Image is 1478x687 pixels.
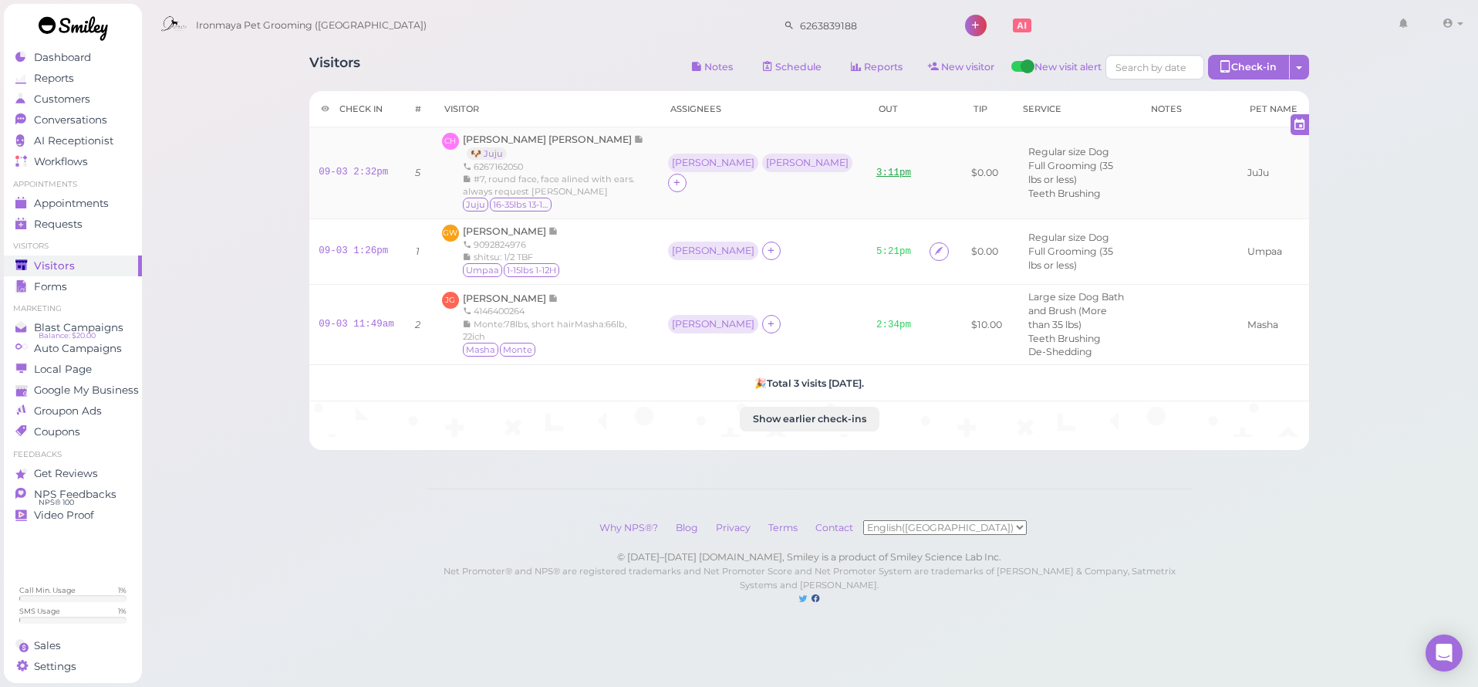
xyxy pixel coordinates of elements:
div: Check-in [1208,55,1290,80]
span: Dashboard [34,51,91,64]
input: Search customer [795,13,944,38]
a: Contact [808,522,863,533]
a: Requests [4,214,142,235]
span: #7, round face, face alined with ears. always request [PERSON_NAME] [463,174,634,197]
th: Visitor [433,91,659,127]
span: Workflows [34,155,88,168]
li: Regular size Dog Full Grooming (35 lbs or less) [1024,145,1130,187]
li: Regular size Dog Full Grooming (35 lbs or less) [1024,231,1130,272]
li: Appointments [4,179,142,190]
li: Large size Dog Bath and Brush (More than 35 lbs) [1024,290,1130,332]
div: [PERSON_NAME] [672,319,754,330]
span: [PERSON_NAME] [463,225,548,237]
div: [PERSON_NAME] [PERSON_NAME] [668,154,856,174]
i: 1 [416,245,420,257]
button: Show earlier check-ins [740,407,879,431]
a: AI Receptionist [4,130,142,151]
a: Settings [4,656,142,677]
a: Terms [761,522,805,533]
a: Blast Campaigns Balance: $20.00 [4,317,142,338]
th: Out [867,91,920,127]
input: Search by date [1105,55,1204,80]
span: Local Page [34,363,92,376]
div: JuJu [1247,166,1300,180]
span: [PERSON_NAME] [PERSON_NAME] [463,134,634,145]
a: Workflows [4,151,142,172]
div: Open Intercom Messenger [1426,635,1463,672]
div: Call Min. Usage [19,585,76,595]
td: $0.00 [962,219,1011,285]
span: NPS Feedbacks [34,488,116,501]
span: Ironmaya Pet Grooming ([GEOGRAPHIC_DATA]) [196,4,427,47]
span: Balance: $20.00 [39,330,96,342]
a: Reports [4,68,142,89]
span: Conversations [34,113,107,127]
span: Get Reviews [34,467,98,480]
a: [PERSON_NAME] [463,225,558,237]
a: Appointments [4,193,142,214]
button: Notes [679,55,746,80]
span: Juju [463,198,488,212]
div: [PERSON_NAME] [668,315,762,335]
span: Note [634,134,644,145]
div: 4146400264 [463,305,650,317]
th: Tip [962,91,1011,127]
h1: Visitors [309,55,360,83]
li: Teeth Brushing [1024,332,1105,346]
span: Appointments [34,197,109,210]
a: 09-03 1:26pm [319,245,388,256]
a: [PERSON_NAME] [PERSON_NAME] 🐶 Juju [463,134,644,159]
div: [PERSON_NAME] [672,157,754,168]
div: 1 % [118,585,127,595]
th: Assignees [659,91,867,127]
a: NPS Feedbacks NPS® 100 [4,484,142,505]
div: [PERSON_NAME] [766,157,849,168]
small: Net Promoter® and NPS® are registered trademarks and Net Promoter Score and Net Promoter System a... [444,566,1176,591]
i: 2 [415,319,420,330]
a: Local Page [4,359,142,380]
li: Teeth Brushing [1024,187,1105,201]
span: AI Receptionist [34,134,113,147]
span: 16-35lbs 13-15H [490,198,552,212]
div: Umpaa [1247,245,1300,259]
a: Dashboard [4,47,142,68]
li: De-Shedding [1024,345,1096,359]
div: 9092824976 [463,239,561,251]
div: 6267162050 [463,161,650,173]
i: 5 [415,167,420,178]
span: GW [442,225,459,242]
div: 1 % [118,606,127,616]
span: Note [548,225,558,237]
a: Conversations [4,110,142,130]
td: $0.00 [962,127,1011,219]
a: 5:21pm [876,246,911,257]
div: Masha [1247,318,1300,332]
a: Groupon Ads [4,401,142,421]
div: © [DATE]–[DATE] [DOMAIN_NAME], Smiley is a product of Smiley Science Lab Inc. [427,550,1192,564]
span: Groupon Ads [34,404,102,418]
a: Sales [4,635,142,656]
a: Reports [839,55,916,80]
span: Note [548,293,558,304]
a: Auto Campaigns [4,338,142,359]
span: Reports [34,72,74,85]
th: Service [1011,91,1139,127]
span: 1-15lbs 1-12H [504,263,559,277]
td: $10.00 [962,285,1011,365]
div: SMS Usage [19,606,60,616]
span: Settings [34,660,76,673]
span: CH [442,133,459,150]
a: 09-03 2:32pm [319,167,388,178]
a: 2:34pm [876,320,911,330]
span: Blast Campaigns [34,321,123,334]
span: Customers [34,93,90,106]
span: Sales [34,639,61,652]
a: [PERSON_NAME] [463,293,558,304]
a: Coupons [4,421,142,442]
span: Monte:78lbs, short hairMasha:66lb, 22ich [463,319,626,342]
li: Feedbacks [4,449,142,460]
a: Visitors [4,256,142,276]
span: shitsu: 1/2 TBF [474,252,533,262]
a: 09-03 11:49am [319,319,394,330]
span: Visitors [34,259,75,272]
